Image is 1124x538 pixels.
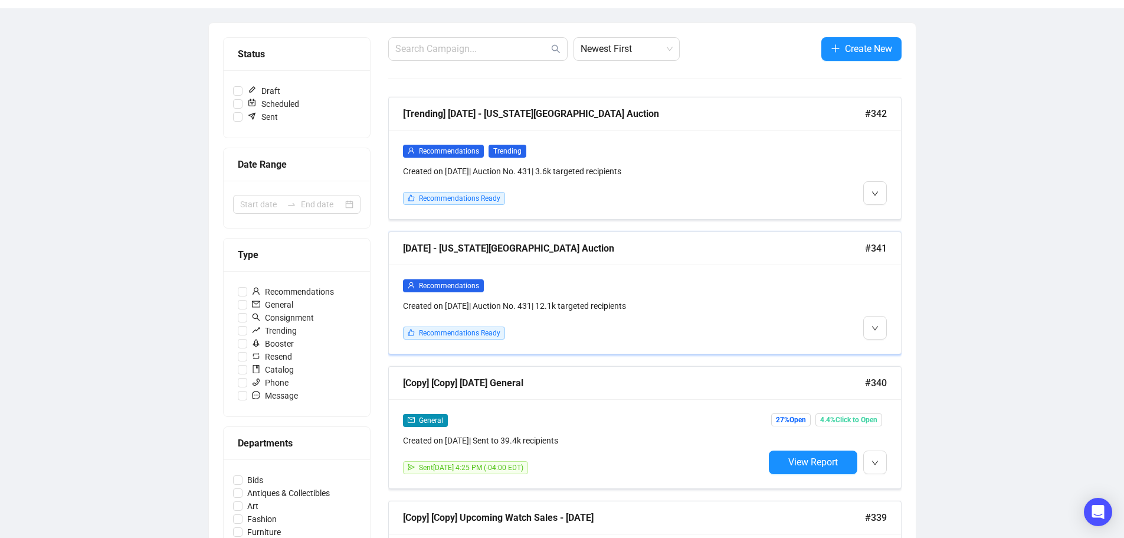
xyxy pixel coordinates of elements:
span: Resend [247,350,297,363]
span: like [408,329,415,336]
input: End date [301,198,343,211]
span: Art [243,500,263,513]
span: General [419,416,443,425]
span: Message [247,389,303,402]
div: [Trending] [DATE] - [US_STATE][GEOGRAPHIC_DATA] Auction [403,106,865,121]
span: rise [252,326,260,334]
span: book [252,365,260,373]
div: [Copy] [Copy] [DATE] General [403,376,865,390]
span: search [551,44,561,54]
span: Fashion [243,513,281,526]
span: 27% Open [771,413,811,426]
span: Create New [845,41,892,56]
span: mail [252,300,260,308]
a: [DATE] - [US_STATE][GEOGRAPHIC_DATA] Auction#341userRecommendationsCreated on [DATE]| Auction No.... [388,231,902,354]
span: Bids [243,474,268,487]
span: rocket [252,339,260,347]
div: Open Intercom Messenger [1084,498,1112,526]
div: [DATE] - [US_STATE][GEOGRAPHIC_DATA] Auction [403,241,865,256]
span: user [252,287,260,295]
span: #341 [865,241,887,256]
span: Newest First [581,38,673,60]
a: [Trending] [DATE] - [US_STATE][GEOGRAPHIC_DATA] Auction#342userRecommendationsTrendingCreated on ... [388,97,902,220]
span: send [408,464,415,471]
span: Recommendations [419,282,479,290]
span: 4.4% Click to Open [815,413,882,426]
span: plus [831,44,840,53]
span: swap-right [287,200,296,209]
span: Phone [247,376,293,389]
span: user [408,147,415,154]
span: user [408,282,415,289]
a: [Copy] [Copy] [DATE] General#340mailGeneralCreated on [DATE]| Sent to 39.4k recipientssendSent[DA... [388,366,902,489]
span: Recommendations Ready [419,329,500,337]
span: General [247,298,298,311]
button: View Report [769,451,857,474]
div: Created on [DATE] | Sent to 39.4k recipients [403,434,764,447]
span: Catalog [247,363,299,376]
span: Trending [489,145,526,158]
span: retweet [252,352,260,360]
div: Status [238,47,356,61]
span: Trending [247,324,302,337]
span: Booster [247,337,299,350]
span: Recommendations Ready [419,194,500,203]
div: Date Range [238,157,356,172]
span: Consignment [247,311,319,324]
span: down [871,190,879,197]
span: message [252,391,260,399]
span: phone [252,378,260,386]
div: Created on [DATE] | Auction No. 431 | 3.6k targeted recipients [403,165,764,178]
span: down [871,325,879,332]
span: View Report [788,457,838,468]
span: mail [408,416,415,423]
span: down [871,459,879,467]
span: Scheduled [243,97,304,110]
span: Recommendations [419,147,479,155]
input: Start date [240,198,282,211]
span: #342 [865,106,887,121]
div: Departments [238,436,356,451]
button: Create New [821,37,902,61]
span: Recommendations [247,285,339,298]
div: [Copy] [Copy] Upcoming Watch Sales - [DATE] [403,510,865,525]
div: Type [238,247,356,262]
span: #339 [865,510,887,525]
span: Antiques & Collectibles [243,487,335,500]
span: to [287,200,296,209]
span: Sent [243,110,283,123]
span: like [408,194,415,201]
span: #340 [865,376,887,390]
span: Draft [243,84,285,97]
div: Created on [DATE] | Auction No. 431 | 12.1k targeted recipients [403,299,764,312]
span: Sent [DATE] 4:25 PM (-04:00 EDT) [419,464,523,472]
span: search [252,313,260,321]
input: Search Campaign... [395,42,549,56]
